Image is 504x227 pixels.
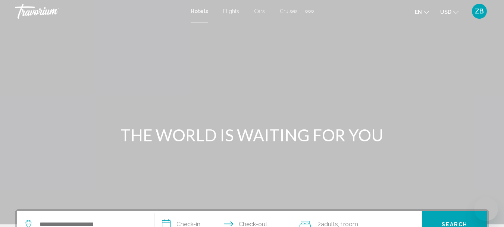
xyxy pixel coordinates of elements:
[112,125,392,145] h1: THE WORLD IS WAITING FOR YOU
[415,9,422,15] span: en
[15,4,183,19] a: Travorium
[305,5,314,17] button: Extra navigation items
[475,7,484,15] span: ZB
[415,6,429,17] button: Change language
[280,8,298,14] a: Cruises
[223,8,239,14] a: Flights
[191,8,208,14] a: Hotels
[440,6,458,17] button: Change currency
[474,197,498,221] iframe: Button to launch messaging window
[440,9,451,15] span: USD
[254,8,265,14] a: Cars
[470,3,489,19] button: User Menu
